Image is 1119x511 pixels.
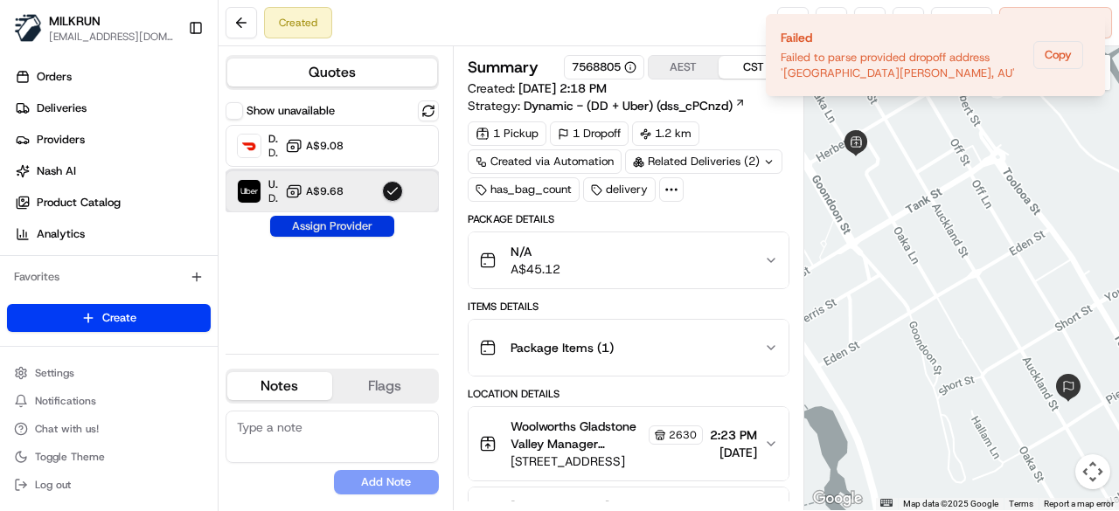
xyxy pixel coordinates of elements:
img: Google [809,487,866,510]
span: [DATE] 2:18 PM [518,80,607,96]
div: Strategy: [468,97,746,114]
button: Quotes [227,59,437,86]
div: 1 Pickup [468,121,546,146]
img: Uber [238,180,261,203]
a: Dynamic - (DD + Uber) (dss_cPCnzd) [524,97,746,114]
span: Chat with us! [35,422,99,436]
div: delivery [583,177,656,202]
img: MILKRUN [14,14,42,42]
label: Show unavailable [247,103,335,119]
div: 1.2 km [632,121,699,146]
button: Keyboard shortcuts [880,499,893,507]
span: A$9.08 [306,139,344,153]
button: Chat with us! [7,417,211,441]
button: Toggle Theme [7,445,211,469]
h3: Summary [468,59,539,75]
button: MILKRUNMILKRUN[EMAIL_ADDRESS][DOMAIN_NAME] [7,7,181,49]
span: [DATE] [710,444,757,461]
button: A$9.08 [285,137,344,155]
button: A$9.68 [285,183,344,200]
span: [STREET_ADDRESS] [511,452,703,470]
button: Log out [7,473,211,497]
span: DoorDash Drive [268,132,278,146]
span: 2:23 PM [710,426,757,444]
button: Flags [332,372,437,400]
a: Analytics [7,220,218,248]
a: Providers [7,126,218,154]
span: Orders [37,69,72,85]
div: Location Details [468,387,789,401]
button: [EMAIL_ADDRESS][DOMAIN_NAME] [49,30,174,44]
span: Log out [35,478,71,492]
button: Settings [7,361,211,385]
span: 2630 [669,428,697,442]
div: Failed [781,29,1026,46]
button: Notes [227,372,332,400]
div: 1 Dropoff [550,121,629,146]
a: Orders [7,63,218,91]
span: Woolworths Gladstone Valley Manager -23.84696438 [511,418,645,452]
button: Create [7,304,211,332]
a: Deliveries [7,94,218,122]
a: Product Catalog [7,189,218,217]
a: Created via Automation [468,149,622,174]
span: Package Items ( 1 ) [511,339,614,356]
span: Dropoff ETA 47 minutes [268,146,278,160]
button: Map camera controls [1075,454,1110,489]
div: Related Deliveries (2) [625,149,782,174]
button: CST [719,56,789,79]
a: Nash AI [7,157,218,185]
span: A$45.12 [511,260,560,278]
span: Providers [37,132,85,148]
span: Toggle Theme [35,450,105,464]
span: Nash AI [37,163,76,179]
span: Settings [35,366,74,380]
div: Failed to parse provided dropoff address '[GEOGRAPHIC_DATA][PERSON_NAME], AU' [781,50,1026,81]
div: has_bag_count [468,177,580,202]
button: 7568805 [572,59,636,75]
a: Report a map error [1044,499,1114,508]
button: Notifications [7,389,211,413]
div: Package Details [468,212,789,226]
span: N/A [511,243,560,260]
button: Copy [1033,41,1083,69]
div: Favorites [7,263,211,291]
a: Terms (opens in new tab) [1009,499,1033,508]
span: Uber [268,177,278,191]
img: DoorDash Drive [238,135,261,157]
button: Assign Provider [270,216,394,237]
span: A$9.68 [306,184,344,198]
span: Notifications [35,394,96,408]
span: Create [102,310,136,326]
span: Dynamic - (DD + Uber) (dss_cPCnzd) [524,97,733,114]
button: Package Items (1) [469,320,789,376]
span: Deliveries [37,100,87,116]
button: Woolworths Gladstone Valley Manager -23.846964382630[STREET_ADDRESS]2:23 PM[DATE] [469,407,789,480]
button: N/AA$45.12 [469,232,789,288]
span: Product Catalog [37,195,121,211]
span: Dropoff ETA 30 minutes [268,191,278,205]
div: Items Details [468,300,789,314]
span: Map data ©2025 Google [903,499,998,508]
span: Created: [468,79,607,97]
span: Analytics [37,226,85,242]
button: AEST [649,56,719,79]
a: Open this area in Google Maps (opens a new window) [809,487,866,510]
button: MILKRUN [49,12,101,30]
